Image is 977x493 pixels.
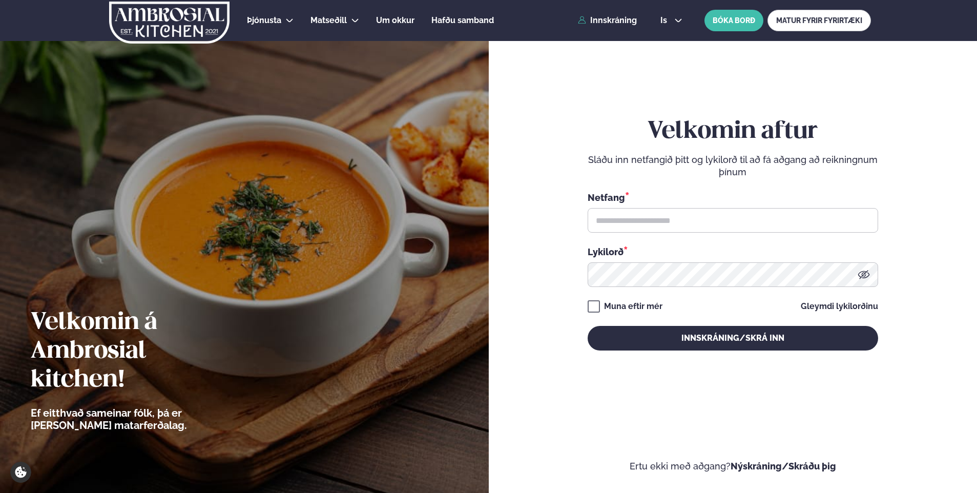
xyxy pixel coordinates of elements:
[731,461,836,471] a: Nýskráning/Skráðu þig
[588,117,878,146] h2: Velkomin aftur
[10,462,31,483] a: Cookie settings
[660,16,670,25] span: is
[31,309,243,395] h2: Velkomin á Ambrosial kitchen!
[247,15,281,25] span: Þjónusta
[376,14,414,27] a: Um okkur
[247,14,281,27] a: Þjónusta
[519,460,947,473] p: Ertu ekki með aðgang?
[588,326,878,351] button: Innskráning/Skrá inn
[310,15,347,25] span: Matseðill
[767,10,871,31] a: MATUR FYRIR FYRIRTÆKI
[652,16,691,25] button: is
[310,14,347,27] a: Matseðill
[588,154,878,178] p: Sláðu inn netfangið þitt og lykilorð til að fá aðgang að reikningnum þínum
[31,407,243,432] p: Ef eitthvað sameinar fólk, þá er [PERSON_NAME] matarferðalag.
[431,15,494,25] span: Hafðu samband
[431,14,494,27] a: Hafðu samband
[376,15,414,25] span: Um okkur
[108,2,231,44] img: logo
[801,302,878,311] a: Gleymdi lykilorðinu
[704,10,763,31] button: BÓKA BORÐ
[588,191,878,204] div: Netfang
[578,16,637,25] a: Innskráning
[588,245,878,258] div: Lykilorð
